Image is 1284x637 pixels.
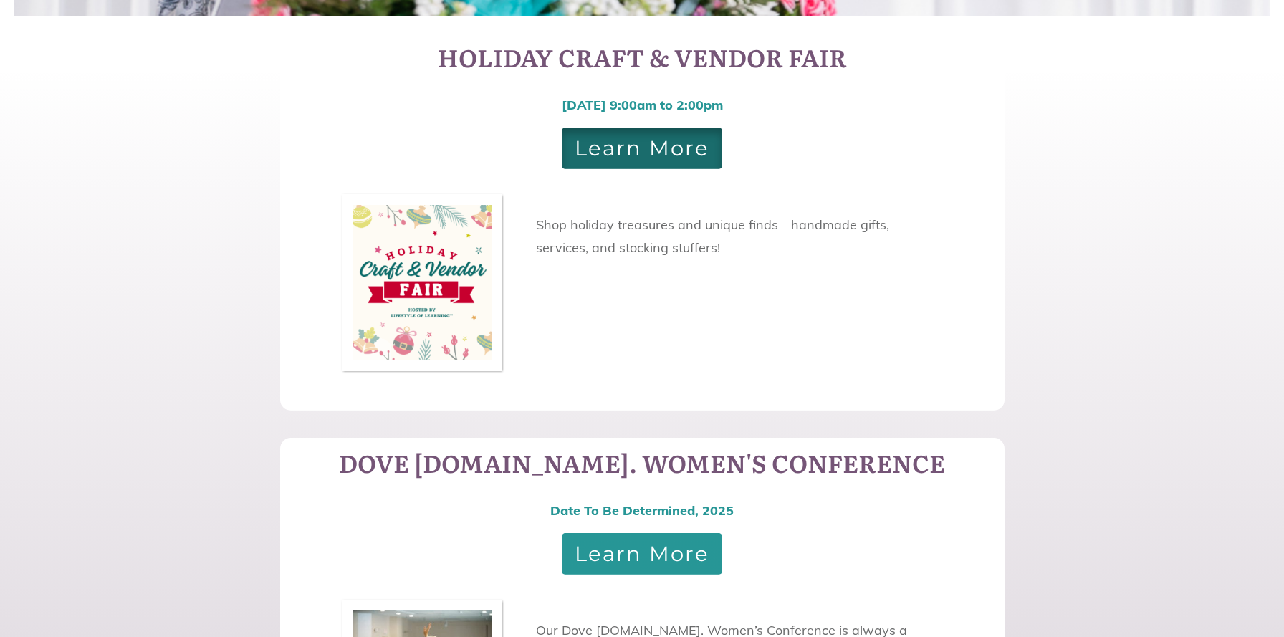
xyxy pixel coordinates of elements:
strong: Date To Be Determined, 2025 [550,502,734,519]
span: Learn More [575,140,709,156]
strong: [DATE] 9:00am to 2:00pm [562,97,723,113]
img: Holiday Craft and Vendor Fair flyer with ornaments and nutcracker, free entry, Saturday November ... [353,205,492,360]
span: Learn More [575,546,709,562]
a: Learn More [562,533,722,575]
p: Shop holiday treasures and unique finds—handmade gifts, services, and stocking stuffers! [536,203,910,269]
h2: DOVE [DOMAIN_NAME]. WOMEN'S CONFERENCE [288,446,997,487]
a: Learn More [562,128,722,169]
h2: HOLIDAY CRAFT & VENDOR FAIR [288,40,997,82]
